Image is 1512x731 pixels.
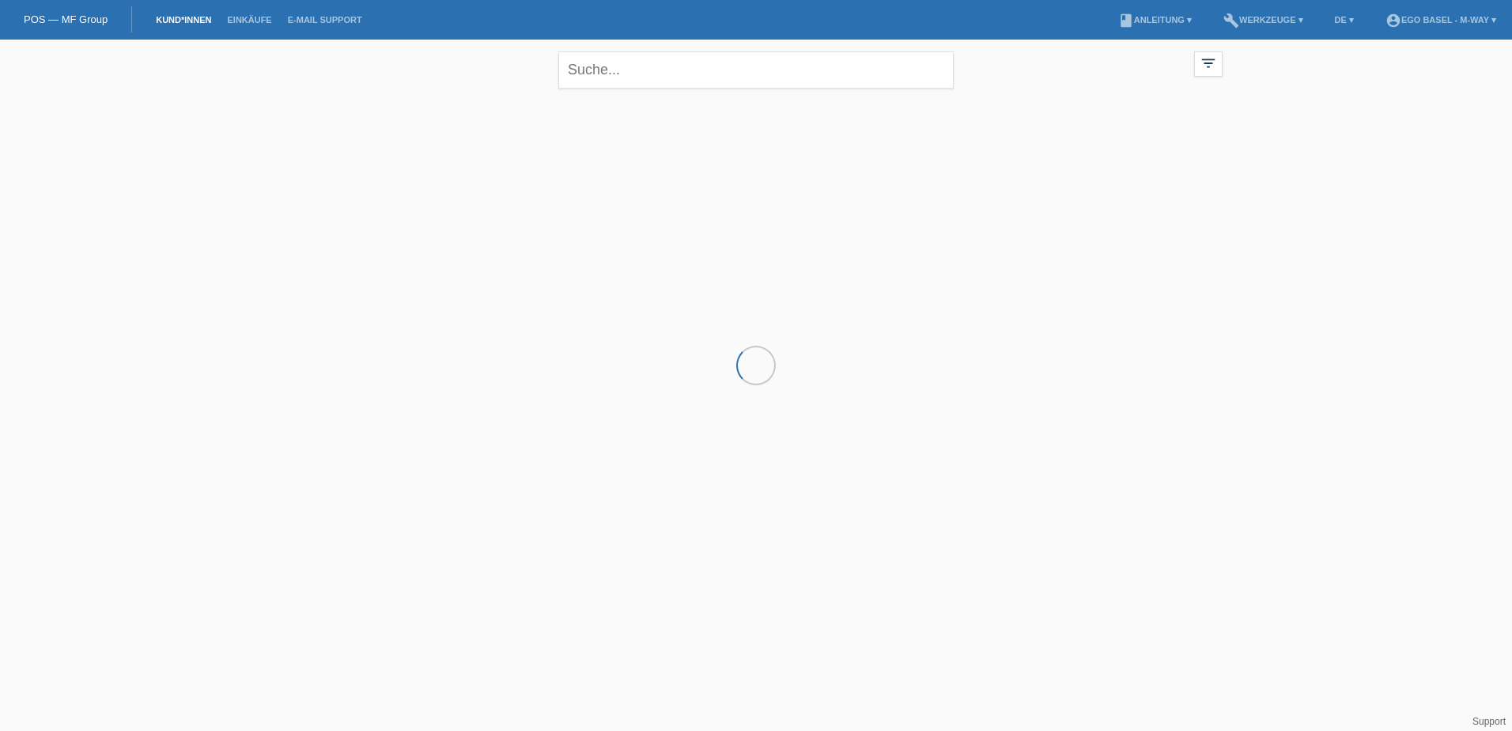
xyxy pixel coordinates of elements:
input: Suche... [558,51,954,89]
a: buildWerkzeuge ▾ [1215,15,1311,25]
a: Support [1472,716,1506,727]
a: bookAnleitung ▾ [1110,15,1200,25]
a: E-Mail Support [280,15,370,25]
i: book [1118,13,1134,28]
i: filter_list [1200,55,1217,72]
a: POS — MF Group [24,13,108,25]
a: account_circleEGO Basel - m-way ▾ [1378,15,1504,25]
a: DE ▾ [1327,15,1362,25]
a: Einkäufe [219,15,279,25]
i: build [1223,13,1239,28]
i: account_circle [1385,13,1401,28]
a: Kund*innen [148,15,219,25]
